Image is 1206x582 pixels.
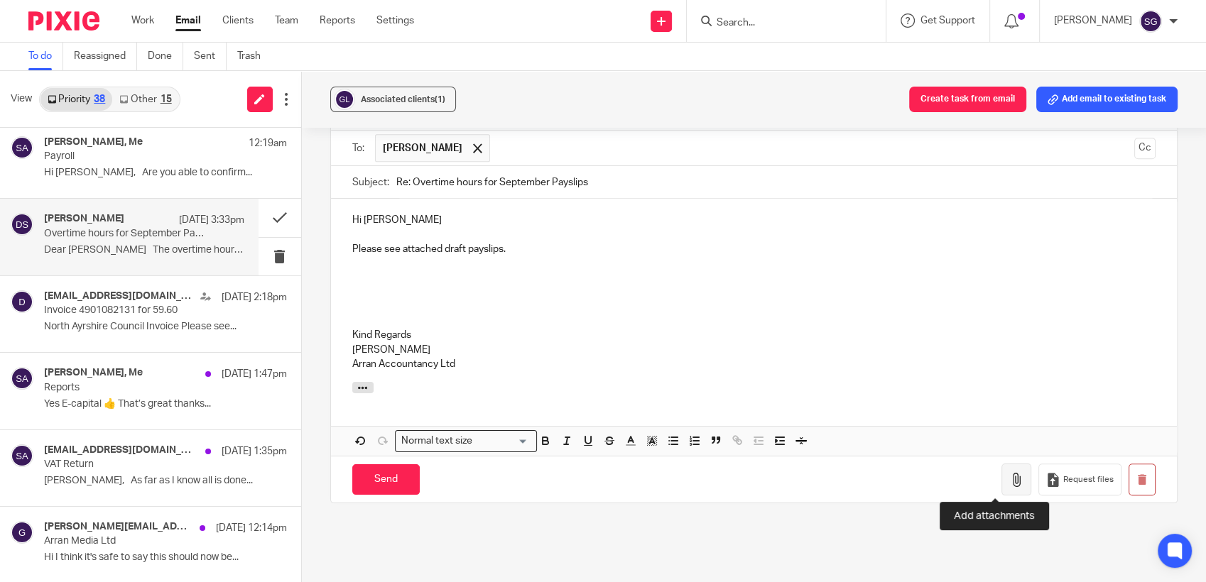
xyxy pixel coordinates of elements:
[275,13,298,28] a: Team
[352,343,1156,357] p: [PERSON_NAME]
[334,89,355,110] img: svg%3E
[44,459,238,471] p: VAT Return
[28,43,63,70] a: To do
[1054,13,1132,28] p: [PERSON_NAME]
[376,13,414,28] a: Settings
[179,213,244,227] p: [DATE] 3:33pm
[11,367,33,390] img: svg%3E
[320,13,355,28] a: Reports
[222,290,287,304] p: [DATE] 2:18pm
[148,43,183,70] a: Done
[44,444,198,456] h4: [EMAIL_ADDRESS][DOMAIN_NAME], Me
[44,535,238,547] p: Arran Media Ltd
[352,141,368,155] label: To:
[222,444,287,459] p: [DATE] 1:35pm
[44,228,204,240] p: Overtime hours for September Payslips
[1036,87,1178,112] button: Add email to existing task
[194,43,227,70] a: Sent
[44,213,124,225] h4: [PERSON_NAME]
[44,398,287,410] p: Yes E-capital 👍 That’s great thanks...
[398,434,476,449] span: Normal text size
[11,136,33,159] img: svg%3E
[28,11,99,31] img: Pixie
[11,521,33,544] img: svg%3E
[44,304,238,317] p: Invoice 4901082131 for 59.60
[11,290,33,313] img: svg%3E
[44,290,193,302] h4: [EMAIL_ADDRESS][DOMAIN_NAME]
[11,444,33,467] img: svg%3E
[237,43,271,70] a: Trash
[44,367,143,379] h4: [PERSON_NAME], Me
[352,328,1156,342] p: Kind Regards
[330,87,456,112] button: Associated clients(1)
[74,43,137,70] a: Reassigned
[175,13,201,28] a: Email
[44,167,287,179] p: Hi [PERSON_NAME], Are you able to confirm...
[216,521,287,535] p: [DATE] 12:14pm
[1063,474,1114,485] span: Request files
[222,13,254,28] a: Clients
[361,95,445,104] span: Associated clients
[383,141,462,155] span: [PERSON_NAME]
[909,87,1026,112] button: Create task from email
[44,244,244,256] p: Dear [PERSON_NAME] The overtime hours for this...
[352,464,420,495] input: Send
[1134,138,1156,159] button: Cc
[40,88,112,111] a: Priority38
[435,95,445,104] span: (1)
[44,521,192,533] h4: [PERSON_NAME][EMAIL_ADDRESS][DOMAIN_NAME]
[44,475,287,487] p: [PERSON_NAME], As far as I know all is done...
[161,94,172,104] div: 15
[44,551,287,564] p: Hi I think it's safe to say this should now be...
[715,17,843,30] input: Search
[920,16,975,26] span: Get Support
[222,367,287,381] p: [DATE] 1:47pm
[1139,10,1162,33] img: svg%3E
[395,430,537,452] div: Search for option
[352,242,1156,256] p: Please see attached draft payslips.
[44,321,287,333] p: North Ayrshire Council Invoice Please see...
[44,136,143,148] h4: [PERSON_NAME], Me
[352,213,1156,227] p: Hi [PERSON_NAME]
[44,382,238,394] p: Reports
[112,88,178,111] a: Other15
[352,357,1156,371] p: Arran Accountancy Ltd
[352,175,389,190] label: Subject:
[249,136,287,150] p: 12:19am
[477,434,528,449] input: Search for option
[131,13,154,28] a: Work
[1038,463,1121,495] button: Request files
[94,94,105,104] div: 38
[44,150,238,163] p: Payroll
[11,213,33,236] img: svg%3E
[11,92,32,106] span: View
